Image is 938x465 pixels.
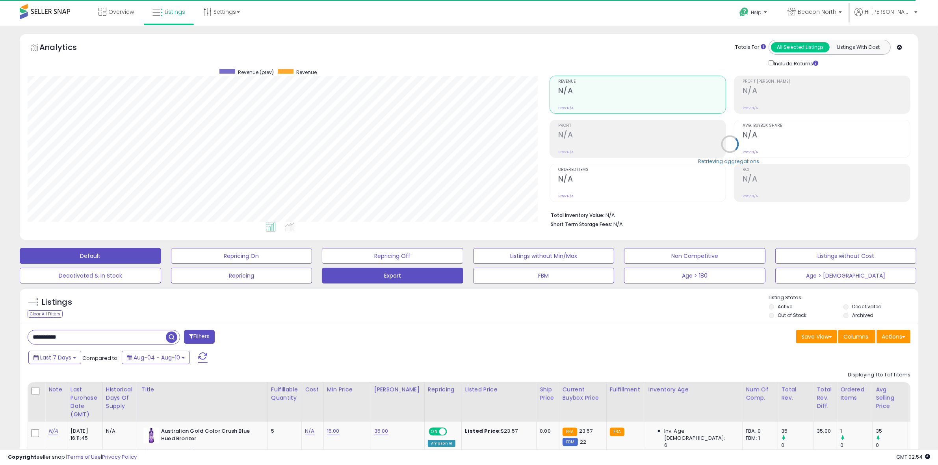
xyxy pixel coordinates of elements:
h5: Analytics [39,42,92,55]
div: Last Purchase Date (GMT) [71,385,99,419]
button: Deactivated & In Stock [20,268,161,283]
div: Min Price [327,385,368,394]
div: 5 [271,428,295,435]
button: Actions [877,330,910,343]
a: N/A [305,427,314,435]
span: Compared to: [82,354,119,362]
div: Current Buybox Price [563,385,603,402]
div: seller snap | | [8,454,137,461]
button: Last 7 Days [28,351,81,364]
h5: Listings [42,297,72,308]
div: Clear All Filters [28,310,63,318]
span: ON [429,428,439,435]
a: 35.00 [374,427,388,435]
button: Filters [184,330,215,344]
div: Inventory Age [648,385,739,394]
button: Listings With Cost [829,42,888,52]
span: 2025-08-18 02:54 GMT [896,453,930,461]
div: Displaying 1 to 1 of 1 items [848,371,910,379]
button: Non Competitive [624,248,765,264]
div: Num of Comp. [746,385,775,402]
div: [PERSON_NAME] [374,385,421,394]
button: Export [322,268,463,283]
b: Australian Gold Color Crush Blue Hued Bronzer [161,428,257,444]
span: Overview [108,8,134,16]
span: | SKU: PI_2507_13_B08L45SKQL [188,448,259,455]
a: B08L45SKQL [160,448,186,455]
button: Repricing Off [322,248,463,264]
div: 35 [781,428,813,435]
div: Listed Price [465,385,533,394]
i: Get Help [739,7,749,17]
button: Listings without Cost [775,248,917,264]
div: 1 [840,428,872,435]
div: 0 [876,442,908,449]
span: Beacon North [798,8,836,16]
button: Listings without Min/Max [473,248,615,264]
b: Listed Price: [465,427,501,435]
div: 35 [876,428,908,435]
button: Save View [796,330,837,343]
a: Help [733,1,775,26]
div: Totals For [735,44,766,51]
div: Include Returns [763,59,828,68]
span: Last 7 Days [40,354,71,361]
span: Columns [843,333,868,341]
button: Repricing On [171,248,312,264]
div: 0 [781,442,813,449]
button: Columns [838,330,875,343]
div: Amazon AI [428,440,455,447]
span: Aug-04 - Aug-10 [134,354,180,361]
button: Repricing [171,268,312,283]
div: 0.00 [540,428,553,435]
div: Total Rev. Diff. [817,385,834,410]
a: Hi [PERSON_NAME] [854,8,918,26]
div: Avg Selling Price [876,385,905,410]
div: 0 [840,442,872,449]
div: 35.00 [817,428,831,435]
span: Inv. Age [DEMOGRAPHIC_DATA]: [664,428,736,442]
span: 23.57 [579,427,593,435]
div: Ship Price [540,385,555,402]
div: [DATE] 16:11:45 [71,428,97,442]
small: FBA [610,428,624,436]
div: FBM: 1 [746,435,772,442]
div: Total Rev. [781,385,810,402]
span: 6 [664,442,667,449]
div: Ordered Items [840,385,869,402]
button: Default [20,248,161,264]
span: 22 [580,438,586,446]
button: FBM [473,268,615,283]
strong: Copyright [8,453,37,461]
div: Note [48,385,64,394]
p: Listing States: [769,294,918,302]
div: Fulfillment [610,385,642,394]
div: Retrieving aggregations.. [698,157,762,165]
div: Fulfillable Quantity [271,385,298,402]
span: Help [751,9,762,16]
div: N/A [106,428,132,435]
a: Terms of Use [67,453,101,461]
div: Historical Days Of Supply [106,385,135,410]
span: OFF [446,428,459,435]
a: N/A [48,427,58,435]
div: Cost [305,385,320,394]
small: FBA [563,428,577,436]
label: Active [778,303,792,310]
a: 15.00 [327,427,340,435]
div: FBA: 0 [746,428,772,435]
label: Deactivated [852,303,882,310]
label: Archived [852,312,873,319]
button: All Selected Listings [771,42,830,52]
div: ASIN: [143,428,262,464]
span: Revenue (prev) [238,69,274,76]
span: Listings [165,8,185,16]
div: Title [141,385,264,394]
img: 41pH8ANEzsL._SL40_.jpg [143,428,159,443]
a: Privacy Policy [102,453,137,461]
small: FBM [563,438,578,446]
div: $23.57 [465,428,530,435]
button: Age > 180 [624,268,765,283]
label: Out of Stock [778,312,806,319]
span: Revenue [296,69,317,76]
